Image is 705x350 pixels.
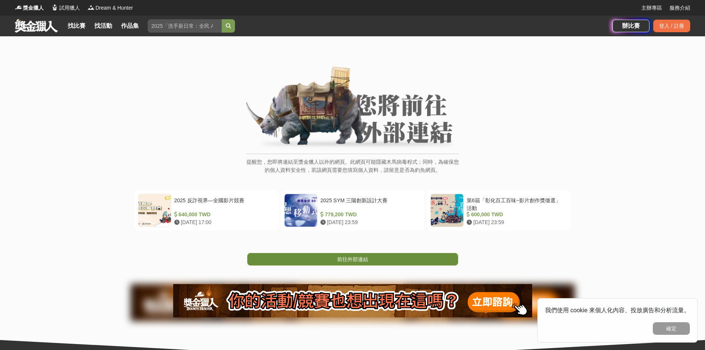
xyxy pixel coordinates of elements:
[246,66,459,150] img: External Link Banner
[641,4,662,12] a: 主辦專區
[174,219,272,226] div: [DATE] 17:00
[15,4,22,11] img: Logo
[148,19,222,33] input: 2025「洗手新日常：全民 ALL IN」洗手歌全台徵選
[653,20,690,32] div: 登入 / 註冊
[23,4,44,12] span: 獎金獵人
[15,4,44,12] a: Logo獎金獵人
[51,4,58,11] img: Logo
[59,4,80,12] span: 試用獵人
[467,197,564,211] div: 第6屆「彰化百工百味~影片創作獎徵選」活動
[320,211,418,219] div: 779,200 TWD
[669,4,690,12] a: 服務介紹
[281,190,424,231] a: 2025 SYM 三陽創新設計大賽 779,200 TWD [DATE] 23:59
[427,190,571,231] a: 第6屆「彰化百工百味~影片創作獎徵選」活動 600,000 TWD [DATE] 23:59
[87,4,95,11] img: Logo
[320,219,418,226] div: [DATE] 23:59
[337,256,368,262] span: 前往外部連結
[545,307,690,313] span: 我們使用 cookie 來個人化內容、投放廣告和分析流量。
[246,158,459,182] p: 提醒您，您即將連結至獎金獵人以外的網頁。此網頁可能隱藏木馬病毒程式；同時，為確保您的個人資料安全性，若該網頁需要您填寫個人資料，請留意是否為釣魚網頁。
[612,20,649,32] a: 辦比賽
[118,21,142,31] a: 作品集
[51,4,80,12] a: Logo試用獵人
[320,197,418,211] div: 2025 SYM 三陽創新設計大賽
[247,253,458,266] a: 前往外部連結
[134,190,278,231] a: 2025 反詐視界—全國影片競賽 640,000 TWD [DATE] 17:00
[65,21,88,31] a: 找比賽
[653,322,690,335] button: 確定
[91,21,115,31] a: 找活動
[95,4,133,12] span: Dream & Hunter
[174,197,272,211] div: 2025 反詐視界—全國影片競賽
[87,4,133,12] a: LogoDream & Hunter
[173,284,532,317] img: 905fc34d-8193-4fb2-a793-270a69788fd0.png
[467,219,564,226] div: [DATE] 23:59
[467,211,564,219] div: 600,000 TWD
[174,211,272,219] div: 640,000 TWD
